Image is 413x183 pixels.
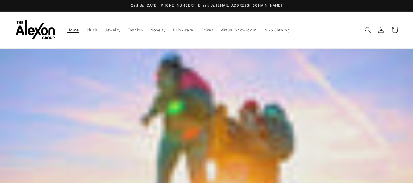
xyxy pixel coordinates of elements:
[64,24,83,36] a: Home
[67,27,79,33] span: Home
[83,24,101,36] a: Plush
[147,24,169,36] a: Novelty
[264,27,289,33] span: 2025 Catalog
[197,24,217,36] a: Knives
[201,27,213,33] span: Knives
[127,27,143,33] span: Fashion
[221,27,257,33] span: Virtual Showroom
[15,20,55,40] img: The Alexon Group
[361,23,374,37] summary: Search
[173,27,193,33] span: Drinkware
[105,27,120,33] span: Jewelry
[101,24,124,36] a: Jewelry
[260,24,293,36] a: 2025 Catalog
[217,24,260,36] a: Virtual Showroom
[150,27,165,33] span: Novelty
[86,27,98,33] span: Plush
[169,24,197,36] a: Drinkware
[124,24,147,36] a: Fashion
